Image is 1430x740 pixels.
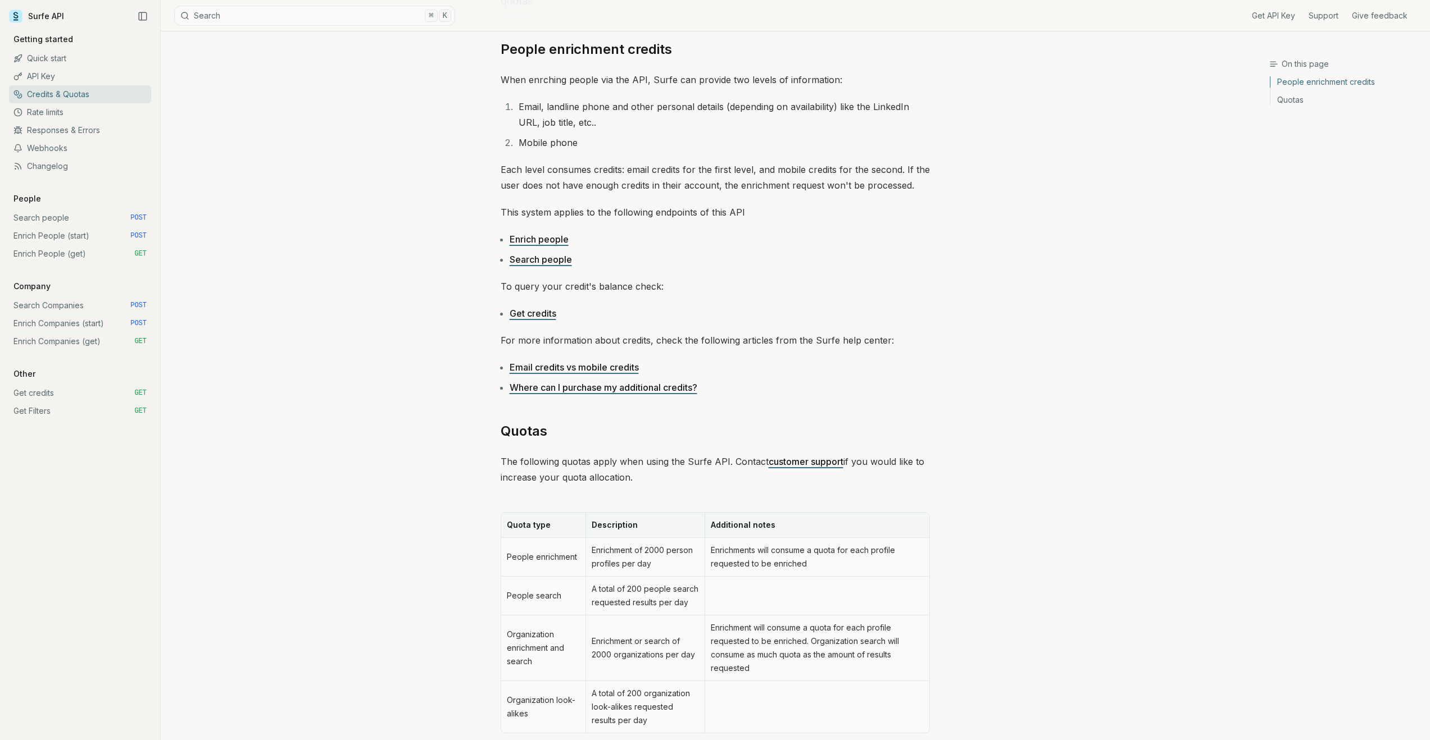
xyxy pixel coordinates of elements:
[515,99,930,130] li: Email, landline phone and other personal details (depending on availability) like the LinkedIn UR...
[501,454,930,485] p: The following quotas apply when using the Surfe API. Contact if you would like to increase your q...
[9,85,151,103] a: Credits & Quotas
[501,332,930,348] p: For more information about credits, check the following articles from the Surfe help center:
[130,231,147,240] span: POST
[9,157,151,175] a: Changelog
[705,513,929,538] th: Additional notes
[130,213,147,222] span: POST
[9,8,64,25] a: Surfe API
[130,301,147,310] span: POST
[9,49,151,67] a: Quick start
[134,337,147,346] span: GET
[705,538,929,577] td: Enrichments will consume a quota for each profile requested to be enriched
[9,281,55,292] p: Company
[9,67,151,85] a: API Key
[501,513,586,538] th: Quota type
[9,103,151,121] a: Rate limits
[769,456,843,467] a: customer support
[501,615,586,681] td: Organization enrichment and search
[9,193,46,204] p: People
[501,40,672,58] a: People enrichment credits
[501,681,586,733] td: Organization look-alikes
[585,681,705,733] td: A total of 200 organization look-alikes requested results per day
[501,204,930,220] p: This system applies to the following endpoints of this API
[9,314,151,332] a: Enrich Companies (start) POST
[515,135,930,150] li: Mobile phone
[425,10,437,22] kbd: ⌘
[585,615,705,681] td: Enrichment or search of 2000 organizations per day
[585,577,705,615] td: A total of 200 people search requested results per day
[9,34,78,45] p: Getting started
[585,538,705,577] td: Enrichment of 2000 person profiles per day
[510,382,697,393] a: Where can I purchase my additional credits?
[1270,91,1421,106] a: Quotas
[134,8,151,25] button: Collapse Sidebar
[134,249,147,258] span: GET
[9,384,151,402] a: Get credits GET
[439,10,451,22] kbd: K
[9,402,151,420] a: Get Filters GET
[1252,10,1295,21] a: Get API Key
[9,121,151,139] a: Responses & Errors
[130,319,147,328] span: POST
[501,538,586,577] td: People enrichment
[510,308,556,319] a: Get credits
[9,368,40,380] p: Other
[501,162,930,193] p: Each level consumes credits: email credits for the first level, and mobile credits for the second...
[510,234,569,245] a: Enrich people
[501,422,547,440] a: Quotas
[9,139,151,157] a: Webhooks
[9,245,151,263] a: Enrich People (get) GET
[501,278,930,294] p: To query your credit's balance check:
[134,406,147,415] span: GET
[9,332,151,350] a: Enrich Companies (get) GET
[501,72,930,88] p: When enrching people via the API, Surfe can provide two levels of information:
[1352,10,1408,21] a: Give feedback
[1270,76,1421,91] a: People enrichment credits
[510,254,572,265] a: Search people
[501,577,586,615] td: People search
[510,362,639,373] a: Email credits vs mobile credits
[1309,10,1338,21] a: Support
[705,615,929,681] td: Enrichment will consume a quota for each profile requested to be enriched. Organization search wi...
[174,6,455,26] button: Search⌘K
[585,513,705,538] th: Description
[9,209,151,227] a: Search people POST
[1269,58,1421,70] h3: On this page
[9,296,151,314] a: Search Companies POST
[134,389,147,398] span: GET
[9,227,151,245] a: Enrich People (start) POST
